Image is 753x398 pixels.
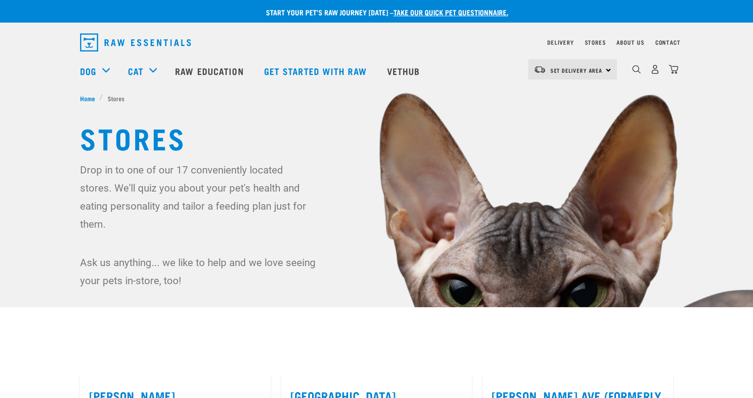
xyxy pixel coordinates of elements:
a: Get started with Raw [255,53,378,89]
a: Vethub [378,53,431,89]
a: Delivery [547,41,573,44]
a: Stores [585,41,606,44]
img: home-icon-1@2x.png [632,65,641,74]
span: Set Delivery Area [550,69,603,72]
img: home-icon@2x.png [669,65,678,74]
a: About Us [616,41,644,44]
p: Ask us anything... we like to help and we love seeing your pets in-store, too! [80,253,317,290]
a: take our quick pet questionnaire. [393,10,508,14]
h1: Stores [80,121,673,154]
p: Drop in to one of our 17 conveniently located stores. We'll quiz you about your pet's health and ... [80,161,317,233]
a: Contact [655,41,681,44]
nav: dropdown navigation [73,30,681,55]
img: van-moving.png [534,66,546,74]
img: user.png [650,65,660,74]
nav: breadcrumbs [80,94,673,103]
a: Home [80,94,100,103]
a: Raw Education [166,53,255,89]
a: Dog [80,64,96,78]
img: Raw Essentials Logo [80,33,191,52]
a: Cat [128,64,143,78]
span: Home [80,94,95,103]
